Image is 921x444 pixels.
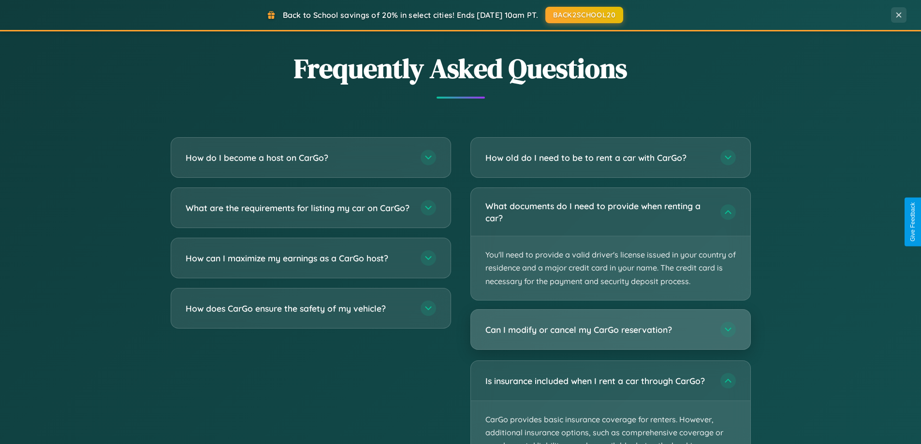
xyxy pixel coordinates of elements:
h3: What are the requirements for listing my car on CarGo? [186,202,411,214]
h2: Frequently Asked Questions [171,50,751,87]
h3: How does CarGo ensure the safety of my vehicle? [186,302,411,315]
h3: How do I become a host on CarGo? [186,152,411,164]
span: Back to School savings of 20% in select cities! Ends [DATE] 10am PT. [283,10,538,20]
div: Give Feedback [909,202,916,242]
button: BACK2SCHOOL20 [545,7,623,23]
h3: Is insurance included when I rent a car through CarGo? [485,375,711,387]
h3: How old do I need to be to rent a car with CarGo? [485,152,711,164]
h3: What documents do I need to provide when renting a car? [485,200,711,224]
h3: How can I maximize my earnings as a CarGo host? [186,252,411,264]
p: You'll need to provide a valid driver's license issued in your country of residence and a major c... [471,236,750,300]
h3: Can I modify or cancel my CarGo reservation? [485,324,711,336]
